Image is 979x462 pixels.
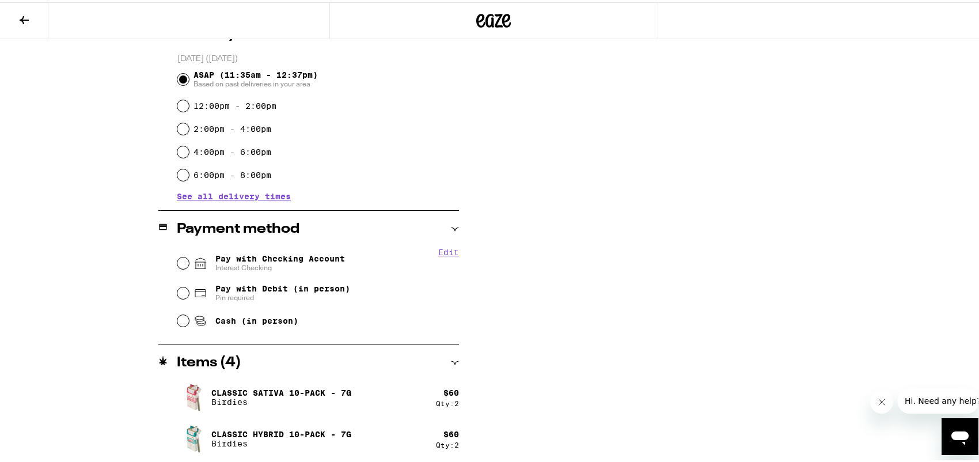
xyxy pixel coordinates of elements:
[193,145,271,154] label: 4:00pm - 6:00pm
[215,252,345,270] span: Pay with Checking Account
[438,245,459,255] button: Edit
[193,68,318,86] span: ASAP (11:35am - 12:37pm)
[177,220,299,234] h2: Payment method
[211,427,351,437] p: Classic Hybrid 10-Pack - 7g
[870,388,893,411] iframe: Close message
[443,427,459,437] div: $ 60
[215,291,350,300] span: Pin required
[898,386,978,411] iframe: Message from company
[211,386,351,395] p: Classic Sativa 10-Pack - 7g
[193,99,276,108] label: 12:00pm - 2:00pm
[177,354,241,368] h2: Items ( 4 )
[211,437,351,446] p: Birdies
[193,122,271,131] label: 2:00pm - 4:00pm
[177,379,209,411] img: Classic Sativa 10-Pack - 7g
[193,77,318,86] span: Based on past deliveries in your area
[942,416,978,453] iframe: Button to launch messaging window
[436,439,459,446] div: Qty: 2
[436,397,459,405] div: Qty: 2
[215,314,298,323] span: Cash (in person)
[177,421,209,453] img: Classic Hybrid 10-Pack - 7g
[443,386,459,395] div: $ 60
[7,8,83,17] span: Hi. Need any help?
[177,51,459,62] p: [DATE] ([DATE])
[177,190,291,198] button: See all delivery times
[215,282,350,291] span: Pay with Debit (in person)
[215,261,345,270] span: Interest Checking
[211,395,351,404] p: Birdies
[193,168,271,177] label: 6:00pm - 8:00pm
